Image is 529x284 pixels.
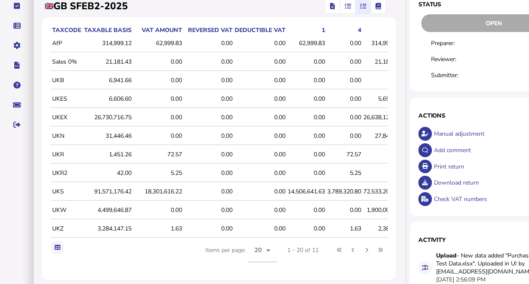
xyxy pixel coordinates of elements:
[288,132,325,140] div: 0.00
[235,188,286,196] div: 0.00
[184,39,233,47] div: 0.00
[83,225,132,233] div: 3,284,147.15
[418,143,432,157] button: Make a comment in the activity log.
[288,169,325,177] div: 0.00
[184,206,233,214] div: 0.00
[418,127,432,141] button: Make an adjustment to this return.
[83,188,132,196] div: 91,571,176.42
[83,26,132,34] div: Taxable basis
[327,76,361,84] div: 0.00
[134,58,182,66] div: 0.00
[436,252,457,260] strong: Upload
[50,53,82,71] td: Sales 0%
[45,3,53,9] img: gb.png
[327,58,361,66] div: 0.00
[8,56,26,74] button: Developer hub links
[134,132,182,140] div: 0.00
[287,246,319,254] div: 1 - 20 of 11
[134,76,182,84] div: 0.00
[83,95,132,103] div: 6,606.60
[184,76,233,84] div: 0.00
[288,188,325,196] div: 14,506,641.63
[327,150,361,158] div: 72.57
[235,58,286,66] div: 0.00
[363,206,401,214] div: 1,900,000.65
[184,95,233,103] div: 0.00
[50,109,82,126] td: UKEX
[235,113,286,121] div: 0.00
[8,17,26,35] button: Data manager
[346,243,360,257] button: Previous page
[363,132,401,140] div: 27,841.04
[134,95,182,103] div: 0.00
[134,150,182,158] div: 72.57
[363,169,401,177] div: 0.00
[374,243,388,257] button: Last page
[50,26,82,35] th: taxCode
[327,132,361,140] div: 0.00
[360,243,374,257] button: Next page
[83,150,132,158] div: 1,451.26
[50,35,82,52] td: AfP
[235,26,286,34] div: Deductible VAT
[8,96,26,114] button: Raise a support ticket
[254,246,262,254] span: 20
[235,169,286,177] div: 0.00
[288,76,325,84] div: 0.00
[134,169,182,177] div: 5.25
[327,188,361,196] div: 3,789,320.80
[50,241,64,255] button: Export table data to Excel
[8,37,26,54] button: Manage settings
[50,90,82,108] td: UKES
[418,160,432,174] button: Open printable view of return.
[431,55,475,63] div: Reviewer:
[134,206,182,214] div: 0.00
[50,201,82,219] td: UKW
[327,95,361,103] div: 0.00
[184,150,233,158] div: 0.00
[83,58,132,66] div: 21,181.43
[422,265,428,271] i: Data for this filing changed
[205,238,277,271] div: Items per page:
[184,132,233,140] div: 0.00
[288,225,325,233] div: 0.00
[83,76,132,84] div: 6,941.66
[248,238,277,271] mat-form-field: Change page size
[184,188,233,196] div: 0.00
[184,225,233,233] div: 0.00
[235,76,286,84] div: 0.00
[363,26,401,34] div: 6
[288,95,325,103] div: 0.00
[50,220,82,238] td: UKZ
[363,39,401,47] div: 314,999.12
[288,39,325,47] div: 62,999.83
[235,95,286,103] div: 0.00
[288,206,325,214] div: 0.00
[363,188,401,196] div: 72,533,207.17
[235,150,286,158] div: 0.00
[332,243,346,257] button: First page
[8,76,26,94] button: Help pages
[327,113,361,121] div: 0.00
[235,132,286,140] div: 0.00
[327,206,361,214] div: 0.00
[363,113,401,121] div: 26,638,128.17
[134,225,182,233] div: 1.63
[363,225,401,233] div: 2,388.61
[134,26,182,34] div: VAT amount
[235,39,286,47] div: 0.00
[418,192,432,206] button: Check VAT numbers on return.
[184,26,233,34] div: Reversed VAT
[235,206,286,214] div: 0.00
[50,164,82,182] td: UKR2
[363,58,401,66] div: 21,181.43
[363,95,401,103] div: 5,656.34
[363,76,401,84] div: 0.00
[50,72,82,89] td: UKB
[436,276,486,284] div: [DATE] 2:56:09 PM
[50,183,82,201] td: UKS
[83,206,132,214] div: 4,499,646.87
[83,39,132,47] div: 314,999.12
[8,116,26,134] button: Sign out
